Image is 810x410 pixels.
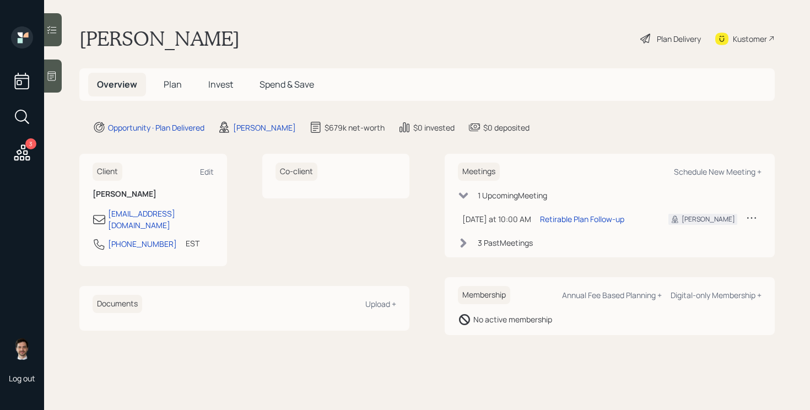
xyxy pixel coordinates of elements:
[11,338,33,360] img: jonah-coleman-headshot.png
[164,78,182,90] span: Plan
[473,314,552,325] div: No active membership
[671,290,762,300] div: Digital-only Membership +
[657,33,701,45] div: Plan Delivery
[682,214,735,224] div: [PERSON_NAME]
[93,163,122,181] h6: Client
[9,373,35,384] div: Log out
[462,213,531,225] div: [DATE] at 10:00 AM
[93,295,142,313] h6: Documents
[458,286,510,304] h6: Membership
[108,208,214,231] div: [EMAIL_ADDRESS][DOMAIN_NAME]
[186,238,199,249] div: EST
[79,26,240,51] h1: [PERSON_NAME]
[733,33,767,45] div: Kustomer
[108,238,177,250] div: [PHONE_NUMBER]
[233,122,296,133] div: [PERSON_NAME]
[325,122,385,133] div: $679k net-worth
[365,299,396,309] div: Upload +
[208,78,233,90] span: Invest
[260,78,314,90] span: Spend & Save
[483,122,530,133] div: $0 deposited
[562,290,662,300] div: Annual Fee Based Planning +
[540,213,624,225] div: Retirable Plan Follow-up
[200,166,214,177] div: Edit
[276,163,317,181] h6: Co-client
[478,190,547,201] div: 1 Upcoming Meeting
[97,78,137,90] span: Overview
[25,138,36,149] div: 3
[413,122,455,133] div: $0 invested
[93,190,214,199] h6: [PERSON_NAME]
[478,237,533,249] div: 3 Past Meeting s
[674,166,762,177] div: Schedule New Meeting +
[108,122,204,133] div: Opportunity · Plan Delivered
[458,163,500,181] h6: Meetings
